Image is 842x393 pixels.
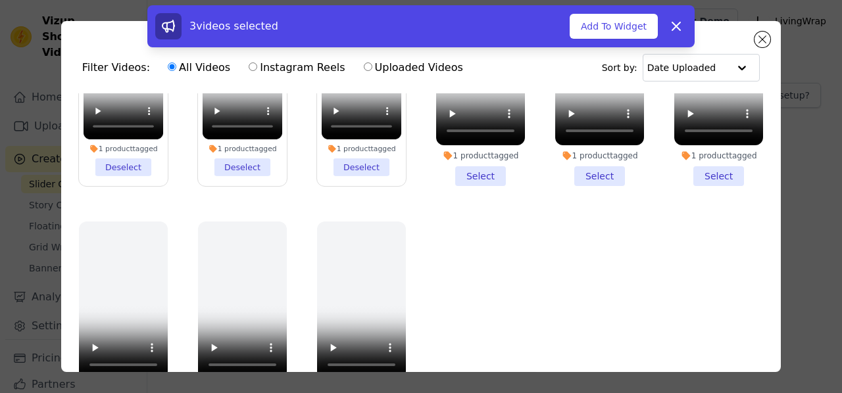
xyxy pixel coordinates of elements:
span: 3 videos selected [189,20,278,32]
div: Filter Videos: [82,53,470,83]
div: 1 product tagged [84,144,164,153]
label: All Videos [167,59,231,76]
div: 1 product tagged [203,144,283,153]
label: Uploaded Videos [363,59,464,76]
div: Sort by: [602,54,760,81]
div: 1 product tagged [322,144,402,153]
div: 1 product tagged [555,150,644,161]
label: Instagram Reels [248,59,345,76]
div: 1 product tagged [436,150,525,161]
div: 1 product tagged [674,150,763,161]
button: Add To Widget [570,14,658,39]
